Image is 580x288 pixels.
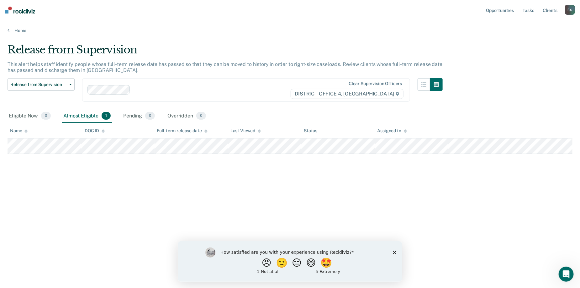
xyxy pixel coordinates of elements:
div: B S [565,5,575,15]
span: Release from Supervision [10,82,67,87]
div: Almost Eligible1 [62,109,112,123]
span: 0 [41,112,51,120]
a: Home [8,28,572,33]
button: Release from Supervision [8,78,75,91]
div: Clear supervision officers [349,81,402,86]
img: Recidiviz [5,7,35,14]
div: Assigned to [377,128,407,133]
span: 1 [102,112,111,120]
span: 0 [145,112,155,120]
div: Full-term release date [157,128,208,133]
iframe: Intercom live chat [559,267,574,282]
div: Last Viewed [230,128,261,133]
p: This alert helps staff identify people whose full-term release date has passed so that they can b... [8,61,442,73]
div: Status [304,128,317,133]
div: Eligible Now0 [8,109,52,123]
span: DISTRICT OFFICE 4, [GEOGRAPHIC_DATA] [291,89,403,99]
span: 0 [196,112,206,120]
div: IDOC ID [83,128,105,133]
div: Pending0 [122,109,156,123]
button: BS [565,5,575,15]
div: Overridden0 [166,109,207,123]
div: Release from Supervision [8,43,443,61]
div: Name [10,128,28,133]
iframe: Survey by Kim from Recidiviz [178,241,402,282]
